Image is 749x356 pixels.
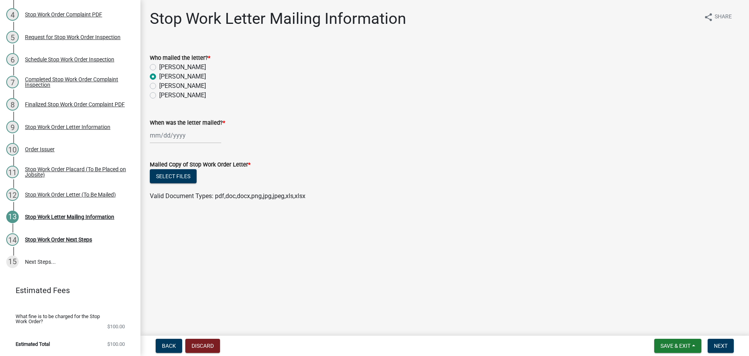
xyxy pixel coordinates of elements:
label: Mailed Copy of Stop Work Order Letter [150,162,250,168]
span: Save & Exit [660,343,690,349]
div: 5 [6,31,19,43]
div: 9 [6,121,19,133]
input: mm/dd/yyyy [150,127,221,143]
span: Valid Document Types: pdf,doc,docx,png,jpg,jpeg,xls,xlsx [150,192,305,200]
span: Estimated Total [16,342,50,347]
div: Stop Work Order Letter Information [25,124,110,130]
label: When was the letter mailed? [150,120,225,126]
i: share [704,13,713,22]
label: [PERSON_NAME] [159,81,206,91]
div: Stop Work Order Next Steps [25,237,92,242]
h1: Stop Work Letter Mailing Information [150,9,406,28]
label: [PERSON_NAME] [159,63,206,72]
div: 10 [6,143,19,156]
div: 12 [6,188,19,201]
div: 13 [6,211,19,223]
div: 4 [6,8,19,21]
button: shareShare [698,9,738,25]
span: Next [714,343,728,349]
button: Discard [185,339,220,353]
button: Next [708,339,734,353]
a: Estimated Fees [6,283,128,298]
div: 7 [6,76,19,88]
div: Order Issuer [25,147,55,152]
div: Stop Work Order Complaint PDF [25,12,102,17]
button: Save & Exit [654,339,701,353]
div: 11 [6,166,19,178]
label: [PERSON_NAME] [159,72,206,81]
label: Who mailed the letter? [150,55,210,61]
div: Finalized Stop Work Order Complaint PDF [25,102,125,107]
div: Completed Stop Work Order Complaint Inspection [25,77,128,88]
div: Stop Work Order Placard (To Be Placed on Jobsite) [25,166,128,177]
div: 14 [6,233,19,246]
span: $100.00 [107,324,125,329]
span: What fine is to be charged for the Stop Work Order? [16,314,112,324]
div: Schedule Stop Work Order Inspection [25,57,114,62]
div: Stop Work Order Letter (To Be Mailed) [25,192,116,197]
div: Stop Work Letter Mailing Information [25,214,114,220]
div: 6 [6,53,19,66]
div: 15 [6,256,19,268]
span: $100.00 [107,342,125,347]
div: 8 [6,98,19,111]
label: [PERSON_NAME] [159,91,206,100]
span: Back [162,343,176,349]
button: Back [156,339,182,353]
div: Request for Stop Work Order Inspection [25,34,121,40]
button: Select files [150,169,197,183]
span: Share [715,13,732,22]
